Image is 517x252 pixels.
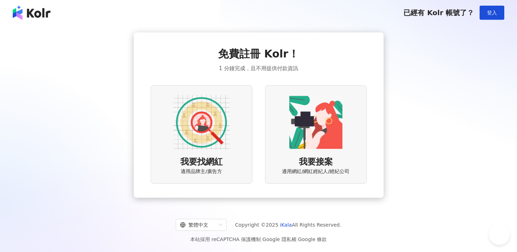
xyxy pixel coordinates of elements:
[487,10,497,16] span: 登入
[261,236,263,242] span: |
[403,8,474,17] span: 已經有 Kolr 帳號了？
[489,224,510,245] iframe: Help Scout Beacon - Open
[219,64,298,73] span: 1 分鐘完成，且不用提供付款資訊
[263,236,296,242] a: Google 隱私權
[181,168,222,175] span: 適用品牌主/廣告方
[480,6,504,20] button: 登入
[190,235,327,244] span: 本站採用 reCAPTCHA 保護機制
[280,222,292,228] a: iKala
[282,168,349,175] span: 適用網紅/網紅經紀人/經紀公司
[299,156,333,168] span: 我要接案
[235,221,341,229] span: Copyright © 2025 All Rights Reserved.
[180,156,223,168] span: 我要找網紅
[180,219,216,231] div: 繁體中文
[173,94,230,150] img: AD identity option
[288,94,344,150] img: KOL identity option
[296,236,298,242] span: |
[13,6,50,20] img: logo
[298,236,327,242] a: Google 條款
[218,47,299,61] span: 免費註冊 Kolr！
